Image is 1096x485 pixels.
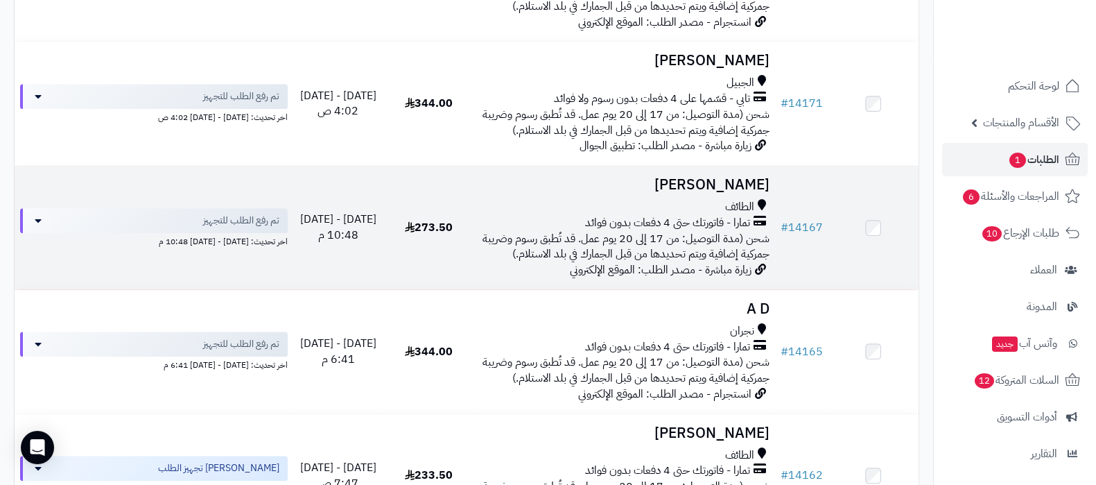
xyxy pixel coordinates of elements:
div: اخر تحديث: [DATE] - [DATE] 10:48 م [20,233,288,248]
h3: [PERSON_NAME] [479,53,769,69]
a: #14165 [781,343,823,360]
span: الطلبات [1008,150,1059,169]
span: الطائف [725,199,754,215]
a: السلات المتروكة12 [942,364,1088,397]
span: 233.50 [405,467,453,484]
span: تم رفع الطلب للتجهيز [203,337,279,351]
div: اخر تحديث: [DATE] - [DATE] 6:41 م [20,357,288,371]
span: 344.00 [405,343,453,360]
span: شحن (مدة التوصيل: من 17 إلى 20 يوم عمل. قد تُطبق رسوم وضريبة جمركية إضافية ويتم تحديدها من قبل ال... [482,230,769,263]
span: العملاء [1030,260,1057,280]
span: # [781,467,788,484]
span: [PERSON_NAME] تجهيز الطلب [158,461,279,475]
span: زيارة مباشرة - مصدر الطلب: تطبيق الجوال [580,137,751,154]
span: [DATE] - [DATE] 10:48 م [300,211,376,244]
a: أدوات التسويق [942,400,1088,434]
span: زيارة مباشرة - مصدر الطلب: الموقع الإلكتروني [570,262,751,278]
span: [DATE] - [DATE] 4:02 ص [300,87,376,120]
span: 12 [975,373,995,389]
span: # [781,219,788,236]
a: العملاء [942,253,1088,287]
span: نجران [730,323,754,339]
span: شحن (مدة التوصيل: من 17 إلى 20 يوم عمل. قد تُطبق رسوم وضريبة جمركية إضافية ويتم تحديدها من قبل ال... [482,106,769,139]
a: #14171 [781,95,823,112]
a: لوحة التحكم [942,69,1088,103]
span: أدوات التسويق [997,407,1057,427]
a: التقارير [942,437,1088,470]
h3: [PERSON_NAME] [479,177,769,193]
a: المراجعات والأسئلة6 [942,180,1088,213]
span: الجبيل [727,75,754,91]
span: انستجرام - مصدر الطلب: الموقع الإلكتروني [578,14,751,31]
span: 6 [963,189,980,205]
span: التقارير [1031,444,1057,463]
span: السلات المتروكة [973,371,1059,390]
a: طلبات الإرجاع10 [942,216,1088,250]
span: المراجعات والأسئلة [962,187,1059,206]
span: # [781,95,788,112]
span: تمارا - فاتورتك حتى 4 دفعات بدون فوائد [585,215,750,231]
span: [DATE] - [DATE] 6:41 م [300,335,376,368]
span: 273.50 [405,219,453,236]
span: تمارا - فاتورتك حتى 4 دفعات بدون فوائد [585,463,750,479]
div: Open Intercom Messenger [21,431,54,464]
span: 10 [982,226,1002,242]
a: المدونة [942,290,1088,323]
h3: [PERSON_NAME] [479,425,769,441]
span: جديد [992,337,1018,352]
span: انستجرام - مصدر الطلب: الموقع الإلكتروني [578,386,751,402]
h3: A D [479,301,769,317]
span: شحن (مدة التوصيل: من 17 إلى 20 يوم عمل. قد تُطبق رسوم وضريبة جمركية إضافية ويتم تحديدها من قبل ال... [482,354,769,386]
a: #14162 [781,467,823,484]
span: تابي - قسّمها على 4 دفعات بدون رسوم ولا فوائد [554,91,750,107]
span: الطائف [725,448,754,463]
span: # [781,343,788,360]
div: اخر تحديث: [DATE] - [DATE] 4:02 ص [20,109,288,124]
a: #14167 [781,219,823,236]
span: طلبات الإرجاع [981,223,1059,243]
span: الأقسام والمنتجات [983,113,1059,133]
span: وآتس آب [991,334,1057,353]
span: 1 [1009,153,1027,169]
span: لوحة التحكم [1008,76,1059,96]
img: logo-2.png [1002,31,1083,60]
span: المدونة [1027,297,1057,316]
a: وآتس آبجديد [942,327,1088,360]
span: تم رفع الطلب للتجهيز [203,90,279,103]
span: 344.00 [405,95,453,112]
span: تمارا - فاتورتك حتى 4 دفعات بدون فوائد [585,339,750,355]
span: تم رفع الطلب للتجهيز [203,214,279,228]
a: الطلبات1 [942,143,1088,176]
